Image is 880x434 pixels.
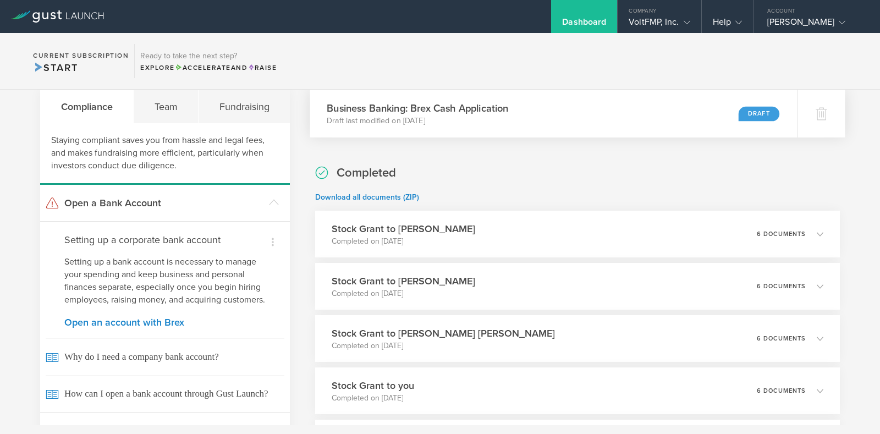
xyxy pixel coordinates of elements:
[562,17,606,33] div: Dashboard
[713,17,742,33] div: Help
[327,116,508,127] p: Draft last modified on [DATE]
[825,381,880,434] iframe: Chat Widget
[46,338,284,375] span: Why do I need a company bank account?
[40,338,290,375] a: Why do I need a company bank account?
[248,64,277,72] span: Raise
[199,90,290,123] div: Fundraising
[332,274,475,288] h3: Stock Grant to [PERSON_NAME]
[739,106,779,121] div: Draft
[175,64,231,72] span: Accelerate
[332,340,555,351] p: Completed on [DATE]
[33,62,78,74] span: Start
[327,101,508,116] h3: Business Banking: Brex Cash Application
[310,90,797,138] div: Business Banking: Brex Cash ApplicationDraft last modified on [DATE]Draft
[64,256,266,306] p: Setting up a bank account is necessary to manage your spending and keep business and personal fin...
[140,52,277,60] h3: Ready to take the next step?
[767,17,861,33] div: [PERSON_NAME]
[757,283,806,289] p: 6 documents
[134,44,282,78] div: Ready to take the next step?ExploreAccelerateandRaise
[134,90,199,123] div: Team
[175,64,248,72] span: and
[46,375,284,412] span: How can I open a bank account through Gust Launch?
[757,388,806,394] p: 6 documents
[315,193,419,202] a: Download all documents (ZIP)
[337,165,396,181] h2: Completed
[332,326,555,340] h3: Stock Grant to [PERSON_NAME] [PERSON_NAME]
[332,222,475,236] h3: Stock Grant to [PERSON_NAME]
[332,378,414,393] h3: Stock Grant to you
[40,123,290,185] div: Staying compliant saves you from hassle and legal fees, and makes fundraising more efficient, par...
[332,288,475,299] p: Completed on [DATE]
[140,63,277,73] div: Explore
[332,393,414,404] p: Completed on [DATE]
[332,236,475,247] p: Completed on [DATE]
[64,196,263,210] h3: Open a Bank Account
[40,90,134,123] div: Compliance
[629,17,690,33] div: VoltFMP, Inc.
[40,375,290,412] a: How can I open a bank account through Gust Launch?
[64,233,266,247] h4: Setting up a corporate bank account
[33,52,129,59] h2: Current Subscription
[757,231,806,237] p: 6 documents
[757,336,806,342] p: 6 documents
[64,317,266,327] a: Open an account with Brex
